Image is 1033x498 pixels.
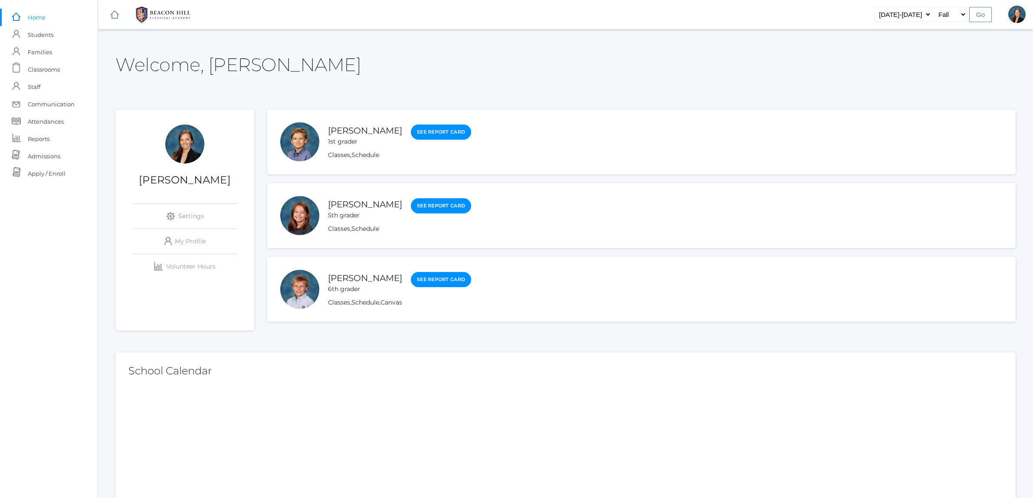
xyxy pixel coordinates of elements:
[328,211,402,220] div: 5th grader
[328,125,402,136] a: [PERSON_NAME]
[328,285,402,294] div: 6th grader
[28,26,53,43] span: Students
[328,298,350,306] a: Classes
[28,9,46,26] span: Home
[133,254,237,279] a: Volunteer Hours
[115,174,254,186] h1: [PERSON_NAME]
[133,204,237,229] a: Settings
[133,229,237,254] a: My Profile
[28,43,52,61] span: Families
[28,61,60,78] span: Classrooms
[380,298,402,306] a: Canvas
[28,95,75,113] span: Communication
[328,224,471,233] div: ,
[115,55,361,75] h2: Welcome, [PERSON_NAME]
[328,151,471,160] div: ,
[165,124,204,164] div: Allison Smith
[328,273,402,283] a: [PERSON_NAME]
[328,298,471,307] div: , ,
[28,147,60,165] span: Admissions
[280,196,319,235] div: Ayla Smith
[28,78,40,95] span: Staff
[328,151,350,159] a: Classes
[969,7,992,22] input: Go
[411,124,471,140] a: See Report Card
[280,270,319,309] div: Christian Smith
[328,137,402,146] div: 1st grader
[411,198,471,213] a: See Report Card
[28,130,49,147] span: Reports
[28,165,66,182] span: Apply / Enroll
[328,225,350,233] a: Classes
[351,298,379,306] a: Schedule
[128,365,1003,377] h2: School Calendar
[351,225,379,233] a: Schedule
[280,122,319,161] div: Noah Smith
[1008,6,1026,23] div: Allison Smith
[131,4,196,26] img: 1_BHCALogos-05.png
[28,113,64,130] span: Attendances
[351,151,379,159] a: Schedule
[411,272,471,287] a: See Report Card
[328,199,402,210] a: [PERSON_NAME]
